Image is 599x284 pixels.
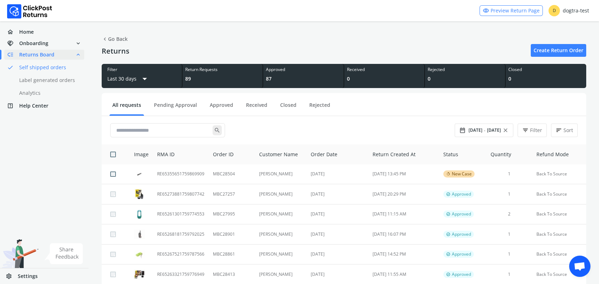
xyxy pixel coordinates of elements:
td: RE65267521759787566 [153,244,209,264]
a: homeHome [4,27,84,37]
td: RE65273881759807742 [153,184,209,204]
td: 1 [486,224,532,245]
span: search [213,125,222,135]
td: [DATE] 13:45 PM [368,164,439,184]
span: Approved [452,191,471,197]
div: 0 [347,75,422,82]
td: MBC28861 [209,244,255,264]
td: RE65261301759774553 [153,204,209,224]
a: Label generated orders [4,75,93,85]
span: Approved [452,251,471,257]
td: MBC28901 [209,224,255,245]
span: close [502,125,509,135]
span: Settings [18,273,38,280]
td: [PERSON_NAME] [255,164,306,184]
td: [PERSON_NAME] [255,204,306,224]
a: Received [243,102,270,114]
button: sortSort [551,124,578,137]
td: [DATE] [306,224,368,245]
a: help_centerHelp Center [4,101,84,111]
span: expand_less [75,50,81,60]
span: settings [6,271,18,281]
span: verified [446,251,450,257]
span: sort [556,125,562,135]
div: Received [347,67,422,72]
span: home [7,27,19,37]
div: Closed [508,67,583,72]
td: Back To Source [532,184,586,204]
img: row_image [134,250,145,258]
span: Approved [452,272,471,277]
th: Order Date [306,144,368,164]
a: Analytics [4,88,93,98]
td: [PERSON_NAME] [255,244,306,264]
span: Approved [452,211,471,217]
span: Go Back [102,34,128,44]
span: chevron_left [102,34,108,44]
span: New Case [452,171,472,177]
th: Refund Mode [532,144,586,164]
span: Help Center [19,102,48,109]
span: D [549,5,560,16]
img: row_image [134,269,145,280]
button: Last 30 daysarrow_drop_down [107,72,150,85]
th: Quantity [486,144,532,164]
span: done [7,62,14,72]
span: help_center [7,101,19,111]
td: Back To Source [532,204,586,224]
td: [DATE] [306,164,368,184]
span: - [484,127,486,134]
img: Logo [7,4,52,18]
span: arrow_drop_down [139,72,150,85]
img: row_image [134,189,145,200]
td: MBC27257 [209,184,255,204]
td: RE65355651759869909 [153,164,209,184]
a: doneSelf shipped orders [4,62,93,72]
td: Back To Source [532,244,586,264]
td: [DATE] 11:15 AM [368,204,439,224]
div: Rejected [428,67,502,72]
td: 2 [486,204,532,224]
th: Order ID [209,144,255,164]
span: handshake [7,38,19,48]
th: Image [125,144,153,164]
img: share feedback [44,243,83,264]
span: [DATE] [469,127,482,133]
span: visibility [483,6,489,16]
td: Back To Source [532,164,586,184]
span: Filter [530,127,542,134]
td: [DATE] [306,244,368,264]
th: Status [439,144,486,164]
div: 0 [508,75,583,82]
span: verified [446,211,450,217]
td: [PERSON_NAME] [255,224,306,245]
a: Pending Approval [151,102,200,114]
span: low_priority [7,50,19,60]
td: [DATE] 14:52 PM [368,244,439,264]
th: Customer Name [255,144,306,164]
td: 1 [486,164,532,184]
span: date_range [459,125,466,135]
div: dogtra-test [549,5,589,16]
td: [DATE] 16:07 PM [368,224,439,245]
div: Open chat [569,256,590,277]
td: RE65268181759792025 [153,224,209,245]
td: [DATE] [306,204,368,224]
td: 1 [486,244,532,264]
div: Return Requests [185,67,260,72]
img: row_image [134,209,145,219]
td: MBC27995 [209,204,255,224]
td: [PERSON_NAME] [255,184,306,204]
span: Approved [452,231,471,237]
a: All requests [109,102,144,114]
span: verified [446,191,450,197]
a: visibilityPreview Return Page [480,5,543,16]
span: expand_more [75,38,81,48]
td: [DATE] [306,184,368,204]
span: rotate_left [446,171,450,177]
a: Rejected [306,102,333,114]
div: Filter [107,67,176,72]
a: Closed [277,102,299,114]
th: Return Created At [368,144,439,164]
th: RMA ID [153,144,209,164]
